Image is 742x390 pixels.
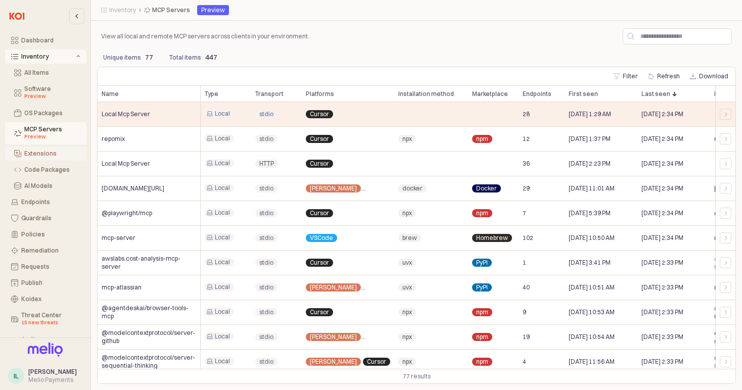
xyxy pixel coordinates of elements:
[215,332,230,340] span: Local
[569,358,615,366] span: [DATE] 11:56 AM
[402,283,412,291] span: uvx
[24,182,80,189] div: AI Models
[259,333,273,341] span: stdio
[523,184,530,192] span: 29
[101,32,337,41] p: View all local and remote MCP servers across clients in your environment.
[714,135,737,143] span: repomix
[102,90,119,98] span: Name
[641,283,683,291] span: [DATE] 2:33 PM
[569,259,611,267] span: [DATE] 3:41 PM
[21,336,80,343] div: Audit
[402,184,423,192] span: docker
[24,126,80,141] div: MCP Servers
[5,292,86,306] button: Koidex
[5,33,86,47] button: Dashboard
[641,358,683,366] span: [DATE] 2:33 PM
[310,358,357,366] span: [PERSON_NAME]
[169,53,201,62] p: Total items
[21,53,74,60] div: Inventory
[310,184,357,192] span: [PERSON_NAME]
[102,354,196,370] span: @modelcontextprotocol/server-sequential-thinking
[641,110,683,118] span: [DATE] 2:34 PM
[641,234,683,242] span: [DATE] 2:34 PM
[367,184,386,192] span: Cursor
[310,333,357,341] span: [PERSON_NAME]
[14,371,19,381] div: IL
[259,259,273,267] span: stdio
[5,276,86,290] button: Publish
[523,259,526,267] span: 1
[98,369,735,383] div: Table toolbar
[5,147,86,161] button: Extensions
[641,308,683,316] span: [DATE] 2:33 PM
[310,160,329,168] span: Cursor
[145,52,153,63] p: 77
[476,209,488,217] span: npm
[21,37,80,44] div: Dashboard
[310,135,329,143] span: Cursor
[523,234,533,242] span: 102
[259,283,273,291] span: stdio
[102,234,135,242] span: mcp-server
[5,82,86,104] button: Software
[569,234,615,242] span: [DATE] 10:50 AM
[259,234,273,242] span: stdio
[523,308,526,316] span: 9
[476,308,488,316] span: npm
[367,358,386,366] span: Cursor
[523,333,530,341] span: 19
[402,209,412,217] span: npx
[5,227,86,241] button: Policies
[476,135,488,143] span: npm
[310,259,329,267] span: Cursor
[641,135,683,143] span: [DATE] 2:34 PM
[402,259,412,267] span: uvx
[24,85,80,101] div: Software
[310,234,333,242] span: VSCode
[21,279,80,286] div: Publish
[5,106,86,120] button: OS Packages
[215,357,230,365] span: Local
[402,234,417,242] span: brew
[641,90,670,98] span: Last seen
[398,90,454,98] span: Installation method
[102,110,150,118] span: Local Mcp Server
[28,376,77,384] div: Melio Payments
[403,371,431,381] div: 77 results
[402,333,412,341] span: npx
[569,160,611,168] span: [DATE] 2:23 PM
[641,259,683,267] span: [DATE] 2:33 PM
[5,179,86,193] button: AI Models
[472,90,508,98] span: Marketplace
[259,184,273,192] span: stdio
[5,260,86,274] button: Requests
[310,209,329,217] span: Cursor
[255,90,284,98] span: Transport
[5,211,86,225] button: Guardrails
[476,184,497,192] span: Docker
[402,308,412,316] span: npx
[476,259,488,267] span: PyPI
[5,308,86,330] button: Threat Center
[5,332,86,347] button: Audit
[310,283,357,291] span: [PERSON_NAME]
[101,6,189,14] nav: Breadcrumbs
[569,283,615,291] span: [DATE] 10:51 AM
[310,308,329,316] span: Cursor
[641,209,683,217] span: [DATE] 2:34 PM
[476,333,488,341] span: npm
[259,209,273,217] span: stdio
[215,110,230,118] span: Local
[569,209,611,217] span: [DATE] 5:39 PM
[641,160,683,168] span: [DATE] 2:34 PM
[215,134,230,142] span: Local
[21,231,80,238] div: Policies
[201,5,225,15] div: Preview
[102,160,150,168] span: Local Mcp Server
[21,199,80,206] div: Endpoints
[21,296,80,303] div: Koidex
[569,184,615,192] span: [DATE] 11:01 AM
[259,110,273,118] span: stdio
[644,70,684,82] button: Refresh
[21,215,80,222] div: Guardrails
